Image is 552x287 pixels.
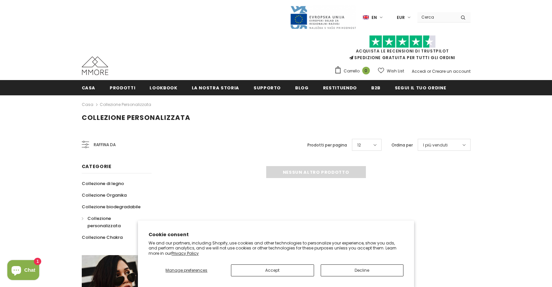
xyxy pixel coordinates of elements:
span: EUR [397,14,405,21]
img: i-lang-1.png [363,15,369,20]
p: We and our partners, including Shopify, use cookies and other technologies to personalize your ex... [149,240,403,256]
a: supporto [254,80,281,95]
a: Blog [295,80,309,95]
span: Restituendo [323,85,357,91]
span: Manage preferences [166,267,207,273]
span: Collezione biodegradabile [82,204,141,210]
a: Collezione Chakra [82,232,123,243]
a: Javni Razpis [290,14,356,20]
span: Collezione Organika [82,192,127,198]
label: Ordina per [391,142,413,148]
a: Collezione biodegradabile [82,201,141,213]
h2: Cookie consent [149,231,403,238]
a: Collezione Organika [82,189,127,201]
span: Collezione di legno [82,180,124,187]
span: Categorie [82,163,112,170]
a: B2B [371,80,381,95]
a: Collezione personalizzata [100,102,151,107]
a: Acquista le recensioni di TrustPilot [356,48,449,54]
button: Decline [321,264,403,276]
a: La nostra storia [192,80,239,95]
button: Manage preferences [149,264,224,276]
span: La nostra storia [192,85,239,91]
span: Lookbook [150,85,177,91]
img: Javni Razpis [290,5,356,30]
span: supporto [254,85,281,91]
button: Accept [231,264,314,276]
a: Collezione personalizzata [82,213,144,232]
a: Wish List [378,65,404,77]
span: Raffina da [94,141,116,148]
span: B2B [371,85,381,91]
span: or [427,68,431,74]
span: Wish List [387,68,404,74]
a: Privacy Policy [171,250,199,256]
span: Collezione Chakra [82,234,123,240]
span: SPEDIZIONE GRATUITA PER TUTTI GLI ORDINI [334,38,471,60]
span: Carrello [344,68,360,74]
span: 0 [362,67,370,74]
a: Collezione di legno [82,178,124,189]
span: 12 [357,142,361,148]
img: Casi MMORE [82,56,108,75]
inbox-online-store-chat: Shopify online store chat [5,260,41,282]
a: Segui il tuo ordine [395,80,446,95]
a: Accedi [412,68,426,74]
a: Casa [82,80,96,95]
a: Prodotti [110,80,135,95]
span: Collezione personalizzata [82,113,190,122]
a: Casa [82,101,93,109]
span: en [372,14,377,21]
label: Prodotti per pagina [307,142,347,148]
span: Prodotti [110,85,135,91]
a: Carrello 0 [334,66,373,76]
img: Fidati di Pilot Stars [369,35,436,48]
a: Lookbook [150,80,177,95]
a: Restituendo [323,80,357,95]
a: Creare un account [432,68,471,74]
input: Search Site [417,12,456,22]
span: Collezione personalizzata [87,215,121,229]
span: I più venduti [423,142,448,148]
span: Casa [82,85,96,91]
span: Blog [295,85,309,91]
span: Segui il tuo ordine [395,85,446,91]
